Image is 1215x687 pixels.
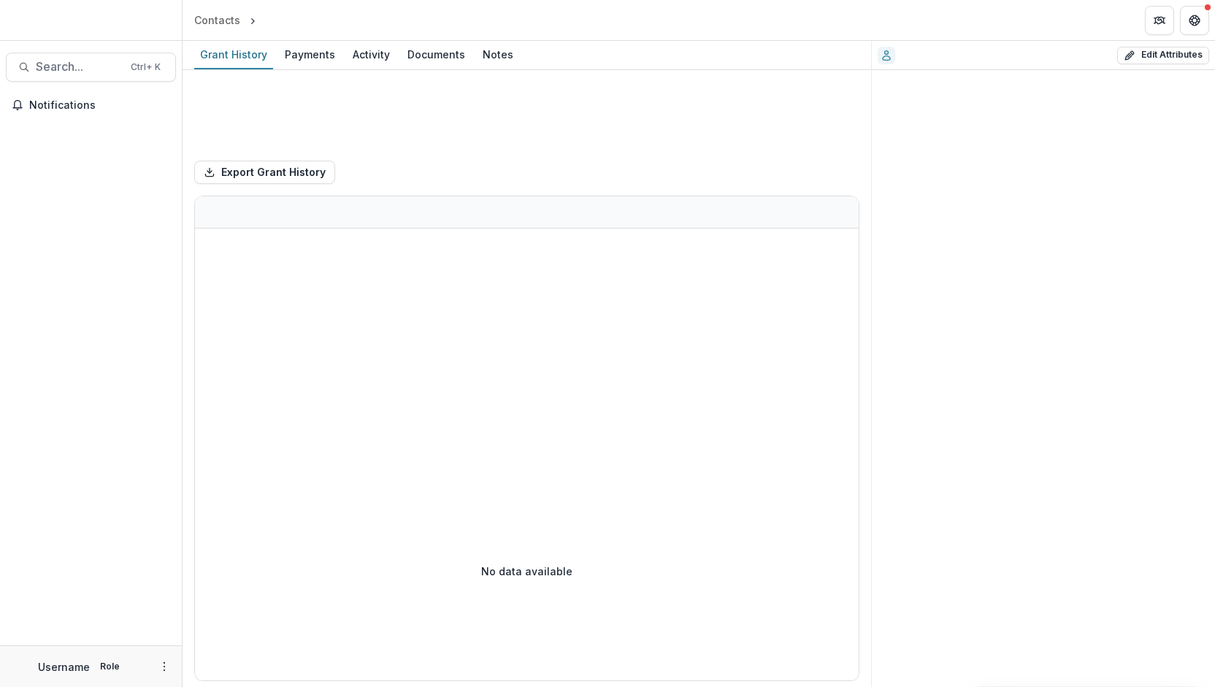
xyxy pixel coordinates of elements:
[402,44,471,65] div: Documents
[6,93,176,117] button: Notifications
[279,41,341,69] a: Payments
[194,41,273,69] a: Grant History
[156,658,173,675] button: More
[128,59,164,75] div: Ctrl + K
[29,99,170,112] span: Notifications
[1145,6,1174,35] button: Partners
[38,659,90,675] p: Username
[188,9,321,31] nav: breadcrumb
[96,660,124,673] p: Role
[347,44,396,65] div: Activity
[36,60,122,74] span: Search...
[477,41,519,69] a: Notes
[194,161,335,184] button: Export Grant History
[481,564,572,579] p: No data available
[477,44,519,65] div: Notes
[188,9,246,31] a: Contacts
[194,44,273,65] div: Grant History
[402,41,471,69] a: Documents
[347,41,396,69] a: Activity
[1180,6,1209,35] button: Get Help
[279,44,341,65] div: Payments
[194,12,240,28] div: Contacts
[1117,47,1209,64] button: Edit Attributes
[6,53,176,82] button: Search...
